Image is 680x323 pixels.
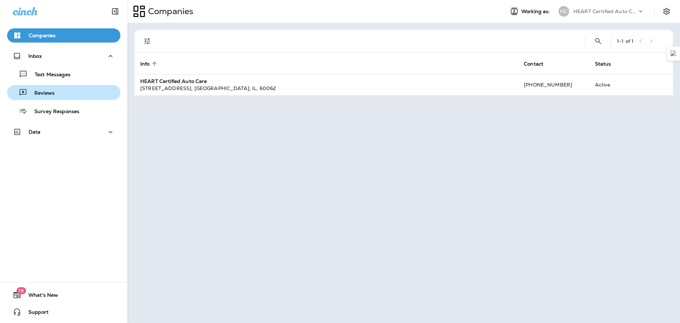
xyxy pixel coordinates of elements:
[7,85,120,100] button: Reviews
[21,309,49,318] span: Support
[524,61,552,67] span: Contact
[7,28,120,43] button: Companies
[29,33,56,38] p: Companies
[670,50,677,57] img: Detect Auto
[27,108,79,115] p: Survey Responses
[105,4,125,18] button: Collapse Sidebar
[573,9,637,14] p: HEART Certified Auto Care
[16,287,26,294] span: 19
[27,90,55,97] p: Reviews
[589,74,635,95] td: Active
[7,125,120,139] button: Data
[28,53,42,59] p: Inbox
[7,305,120,319] button: Support
[7,288,120,302] button: 19What's New
[7,67,120,82] button: Text Messages
[140,61,159,67] span: Info
[617,38,634,44] div: 1 - 1 of 1
[7,104,120,118] button: Survey Responses
[145,6,193,17] p: Companies
[660,5,673,18] button: Settings
[595,61,620,67] span: Status
[7,49,120,63] button: Inbox
[524,61,543,67] span: Contact
[29,129,41,135] p: Data
[140,85,512,92] div: [STREET_ADDRESS] , [GEOGRAPHIC_DATA] , IL , 60062
[140,34,154,48] button: Filters
[591,34,605,48] button: Search Companies
[595,61,611,67] span: Status
[28,72,70,78] p: Text Messages
[559,6,569,17] div: HC
[521,9,551,15] span: Working as:
[518,74,589,95] td: [PHONE_NUMBER]
[140,61,150,67] span: Info
[21,292,58,301] span: What's New
[140,78,207,84] strong: HEART Certified Auto Care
